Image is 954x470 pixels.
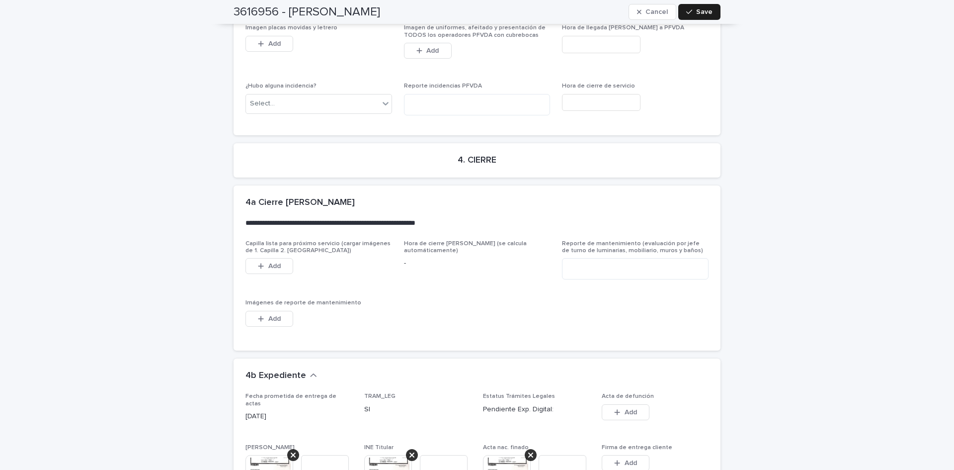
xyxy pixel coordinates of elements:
button: Add [245,36,293,52]
span: Reporte de mantenimiento (evaluación por jefe de turno de luminarias, mobiliario, muros y baños) [562,241,703,254]
button: Save [678,4,720,20]
p: [DATE] [245,411,352,422]
span: Hora de llegada [PERSON_NAME] a PFVDA [562,25,684,31]
h2: 4b Expediente [245,371,306,381]
h2: 3616956 - [PERSON_NAME] [234,5,380,19]
span: Capilla lista para próximo servicio (cargar imágenes de 1. Capilla 2. [GEOGRAPHIC_DATA]) [245,241,391,254]
span: Add [268,263,281,270]
span: INE Titular [364,445,394,451]
span: Add [625,460,637,467]
span: Hora de cierre [PERSON_NAME] (se calcula automáticamente) [404,241,527,254]
span: Hora de cierre de servicio [562,83,635,89]
span: Imagen de uniformes, afeitado y presentación de TODOS los operadores PFVDA con cubrebocas [404,25,546,38]
span: Add [268,315,281,322]
button: Add [404,43,452,59]
h2: 4a Cierre [PERSON_NAME] [245,197,355,208]
button: Add [602,404,649,420]
p: Pendiente Exp. Digital: [483,404,590,415]
span: ¿Hubo alguna incidencia? [245,83,317,89]
div: Select... [250,98,275,109]
span: TRAM_LEG [364,393,396,399]
button: Cancel [629,4,676,20]
p: SI [364,404,471,415]
span: Acta nac. finado [483,445,529,451]
button: Add [245,311,293,327]
span: Imagen placas movidas y letrero [245,25,337,31]
p: - [404,258,551,269]
span: Fecha prometida de entrega de actas [245,393,336,406]
span: Cancel [645,8,668,15]
h2: 4. CIERRE [458,155,496,166]
span: [PERSON_NAME] [245,445,295,451]
span: Estatus Trámites Legales [483,393,555,399]
button: Add [245,258,293,274]
span: Save [696,8,713,15]
span: Reporte incidencias PFVDA [404,83,482,89]
span: Imágenes de reporte de mantenimiento [245,300,361,306]
span: Add [625,409,637,416]
span: Add [426,47,439,54]
span: Add [268,40,281,47]
button: 4b Expediente [245,371,317,381]
span: Firma de entrega cliente [602,445,672,451]
span: Acta de defunción [602,393,654,399]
